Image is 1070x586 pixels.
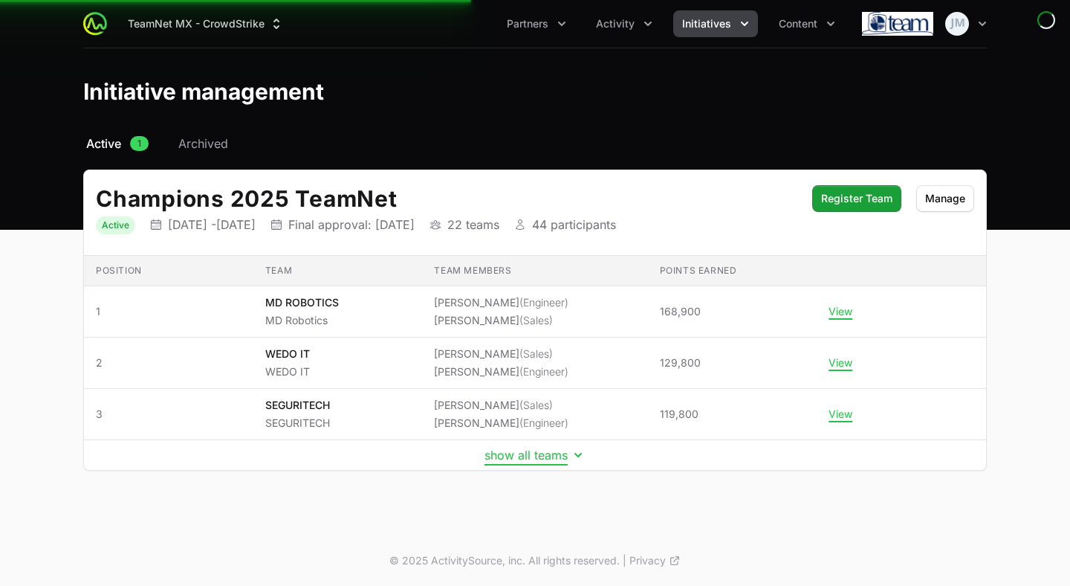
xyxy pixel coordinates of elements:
img: Juan Manuel Zuleta [945,12,969,36]
span: 119,800 [660,407,698,422]
span: Active [86,135,121,152]
img: TeamNet MX [862,9,933,39]
button: Register Team [812,185,901,212]
button: View [829,356,852,370]
h1: Initiative management [83,78,324,105]
span: Manage [925,190,965,207]
li: [PERSON_NAME] [434,347,568,361]
button: Initiatives [673,10,758,37]
span: (Sales) [519,347,553,360]
span: Archived [178,135,228,152]
p: [DATE] - [DATE] [168,217,256,232]
li: [PERSON_NAME] [434,398,568,413]
span: 2 [96,355,241,370]
button: Partners [498,10,575,37]
div: Activity menu [587,10,661,37]
li: [PERSON_NAME] [434,313,568,328]
span: 168,900 [660,304,701,319]
li: [PERSON_NAME] [434,295,568,310]
p: MD Robotics [265,313,339,328]
a: Archived [175,135,231,152]
th: Team [253,256,423,286]
a: Privacy [629,553,681,568]
span: (Engineer) [519,365,568,378]
th: Position [84,256,253,286]
span: (Engineer) [519,296,568,309]
span: Register Team [821,190,892,207]
a: Active1 [83,135,152,152]
span: (Sales) [519,399,553,411]
p: WEDO IT [265,364,310,379]
span: 129,800 [660,355,701,370]
h2: Champions 2025 TeamNet [96,185,797,212]
div: Content menu [770,10,844,37]
span: Partners [507,16,548,31]
div: Initiative details [83,170,987,471]
nav: Initiative activity log navigation [83,135,987,152]
button: View [829,305,852,318]
span: 1 [130,136,149,151]
button: TeamNet MX - CrowdStrike [119,10,293,37]
p: SEGURITECH [265,416,330,431]
span: Initiatives [682,16,731,31]
div: Main navigation [107,10,844,37]
span: | [623,553,626,568]
div: Partners menu [498,10,575,37]
button: View [829,408,852,421]
span: Activity [596,16,635,31]
button: Activity [587,10,661,37]
span: 3 [96,407,241,422]
div: Initiatives menu [673,10,758,37]
span: Content [779,16,817,31]
th: Points earned [648,256,817,286]
button: Manage [916,185,974,212]
div: Supplier switch menu [119,10,293,37]
p: SEGURITECH [265,398,330,413]
p: 22 teams [447,217,499,232]
p: Final approval: [DATE] [288,217,415,232]
p: MD ROBOTICS [265,295,339,310]
span: 1 [96,304,241,319]
span: (Sales) [519,314,553,326]
p: WEDO IT [265,347,310,361]
li: [PERSON_NAME] [434,416,568,431]
li: [PERSON_NAME] [434,364,568,379]
img: ActivitySource [83,12,107,36]
button: show all teams [484,448,586,463]
span: (Engineer) [519,416,568,429]
th: Team members [422,256,647,286]
p: 44 participants [532,217,616,232]
p: © 2025 ActivitySource, inc. All rights reserved. [389,553,620,568]
button: Content [770,10,844,37]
